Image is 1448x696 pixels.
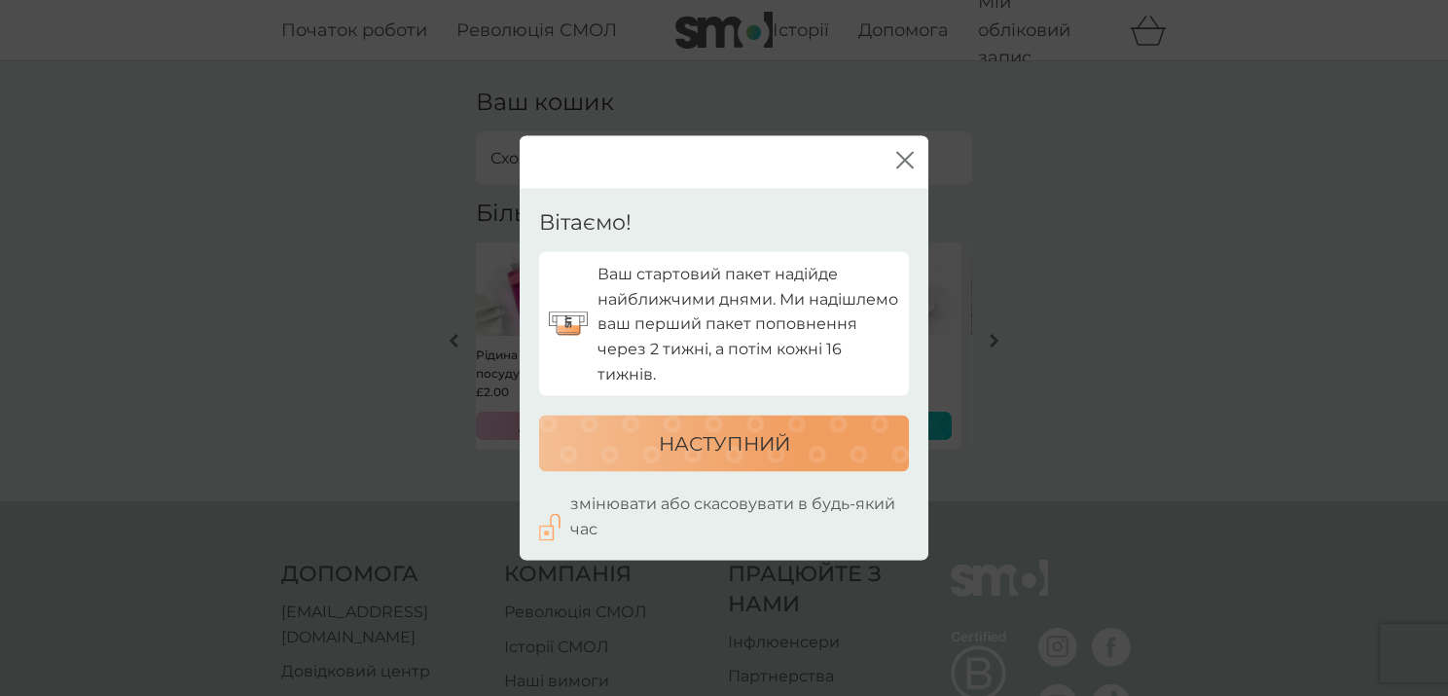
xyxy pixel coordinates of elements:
[597,262,899,386] p: Ваш стартовий пакет надійде найближчими днями. Ми надішлемо ваш перший пакет поповнення через 2 т...
[570,492,909,541] p: змінювати або скасовувати в будь-який час
[539,207,632,238] p: Вітаємо!
[896,152,914,172] button: Закрити
[659,428,790,459] p: НАСТУПНИЙ
[539,416,909,472] button: НАСТУПНИЙ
